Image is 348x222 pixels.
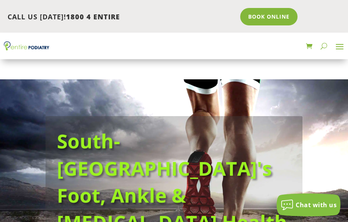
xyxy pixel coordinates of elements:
p: CALL US [DATE]! [8,12,235,22]
a: Book Online [240,8,298,25]
span: Chat with us [296,201,337,209]
button: Chat with us [277,194,340,216]
span: 1800 4 ENTIRE [66,12,120,21]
